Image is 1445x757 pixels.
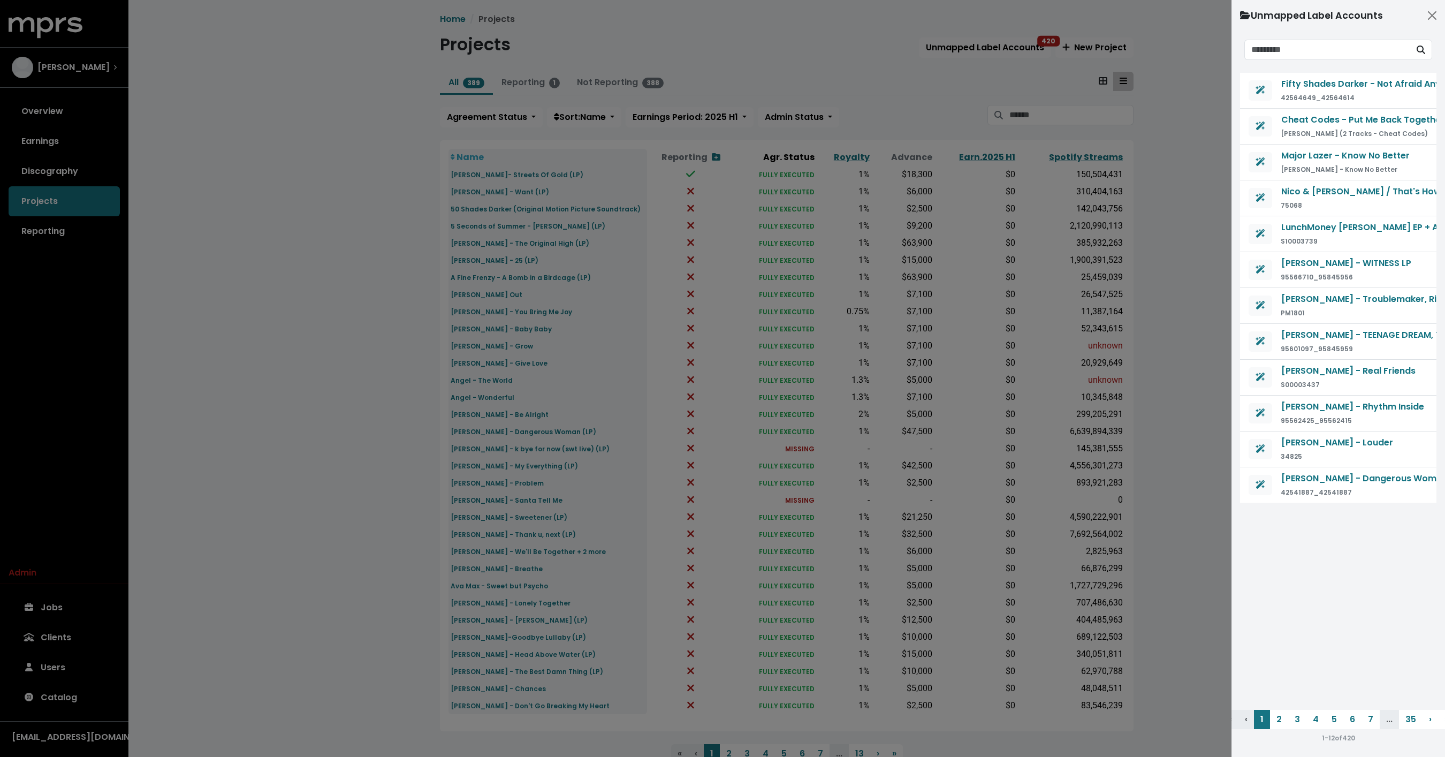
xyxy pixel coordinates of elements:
[1281,364,1416,378] button: [PERSON_NAME] - Real Friends
[1249,152,1272,172] button: Generate agreement from this contract
[1362,710,1380,729] button: 7
[1249,439,1272,459] button: Generate agreement from this contract
[1322,733,1355,743] small: 1 - 12 of 420
[1288,710,1306,729] button: 3
[1281,436,1393,449] span: [PERSON_NAME] - Louder
[1254,710,1270,729] button: 1
[1244,40,1410,60] input: Search unmapped contracts
[1429,713,1432,725] span: ›
[1281,257,1411,269] span: [PERSON_NAME] - WITNESS LP
[1399,710,1423,729] button: 35
[1281,237,1318,246] small: S10003739
[1281,436,1394,450] button: [PERSON_NAME] - Louder
[1306,710,1325,729] button: 4
[1281,149,1410,163] button: Major Lazer - Know No Better
[1249,116,1272,137] button: Generate agreement from this contract
[1281,201,1302,210] small: 75068
[1270,710,1288,729] button: 2
[1424,7,1441,24] button: Close
[1281,452,1302,461] small: 34825
[1281,416,1352,425] small: 95562425_95562415
[1281,272,1353,282] small: 95566710_95845956
[1281,400,1424,413] span: [PERSON_NAME] - Rhythm Inside
[1281,129,1428,138] small: [PERSON_NAME] (2 Tracks - Cheat Codes)
[1281,488,1352,497] small: 42541887_42541887
[1281,93,1355,102] small: 42564649_42564614
[1281,344,1353,353] small: 95601097_95845959
[1249,80,1272,101] button: Generate agreement from this contract
[1249,403,1272,423] button: Generate agreement from this contract
[1249,367,1272,388] button: Generate agreement from this contract
[1249,188,1272,208] button: Generate agreement from this contract
[1281,400,1425,414] button: [PERSON_NAME] - Rhythm Inside
[1249,296,1272,316] button: Generate agreement from this contract
[1325,710,1343,729] button: 5
[1281,365,1416,377] span: [PERSON_NAME] - Real Friends
[1281,165,1397,174] small: [PERSON_NAME] - Know No Better
[1343,710,1362,729] button: 6
[1249,331,1272,352] button: Generate agreement from this contract
[1281,308,1305,317] small: PM1801
[1281,149,1410,162] span: Major Lazer - Know No Better
[1281,256,1412,270] button: [PERSON_NAME] - WITNESS LP
[1249,224,1272,244] button: Generate agreement from this contract
[1249,475,1272,495] button: Generate agreement from this contract
[1240,9,1383,22] div: Unmapped Label Accounts
[1281,380,1320,389] small: S00003437
[1249,260,1272,280] button: Generate agreement from this contract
